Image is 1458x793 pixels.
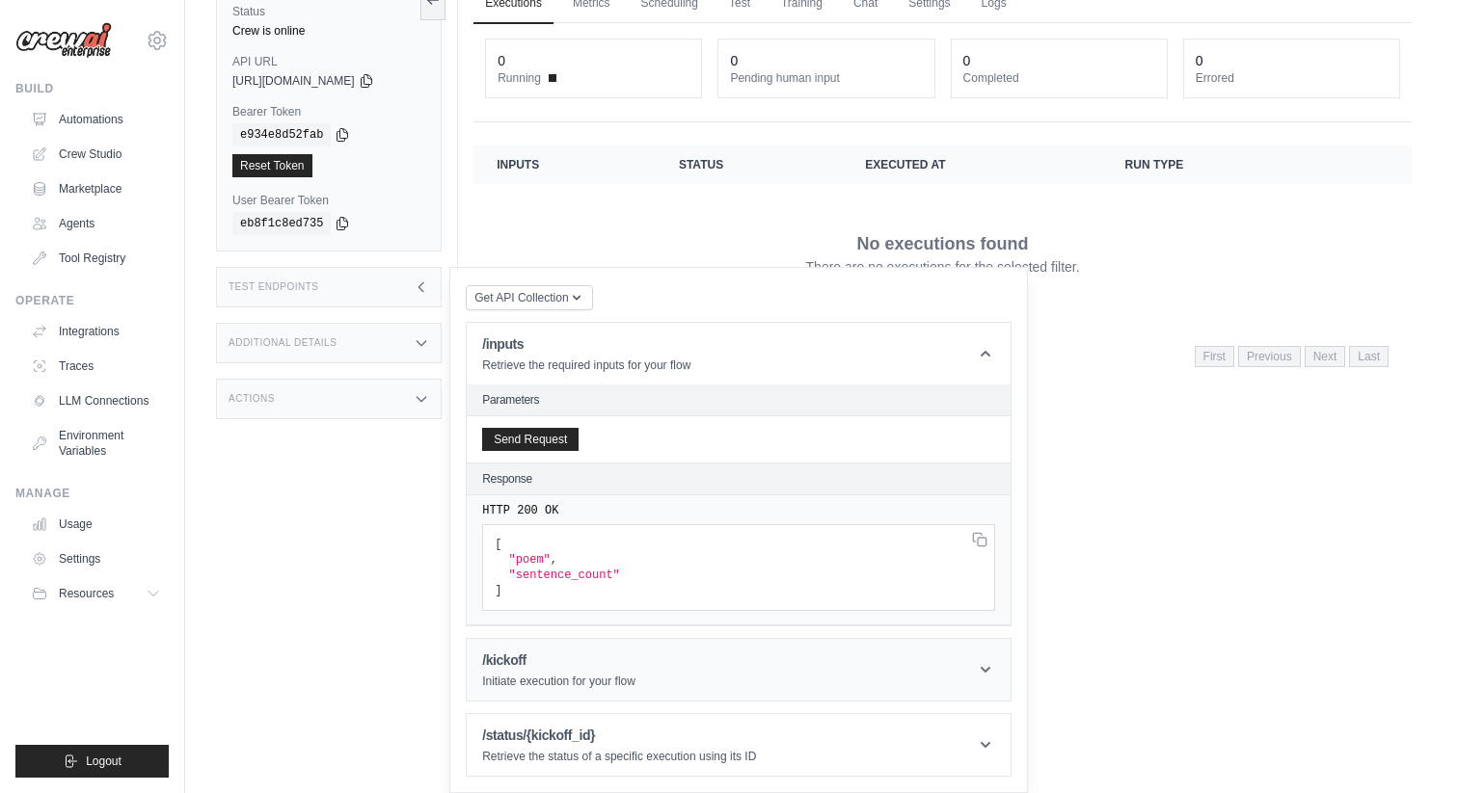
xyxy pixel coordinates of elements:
[15,486,169,501] div: Manage
[482,428,579,451] button: Send Request
[1305,346,1346,367] span: Next
[15,22,112,59] img: Logo
[232,193,425,208] label: User Bearer Token
[59,586,114,601] span: Resources
[232,212,331,235] code: eb8f1c8ed735
[730,70,922,86] dt: Pending human input
[842,145,1101,184] th: Executed at
[1195,346,1389,367] nav: Pagination
[232,54,425,69] label: API URL
[498,51,505,70] div: 0
[473,145,1412,380] section: Crew executions table
[23,208,169,239] a: Agents
[23,543,169,574] a: Settings
[232,23,425,39] div: Crew is online
[232,123,331,146] code: e934e8d52fab
[806,257,1080,277] p: There are no executions for the selected filter.
[963,51,971,70] div: 0
[15,745,169,778] button: Logout
[1102,145,1317,184] th: Run Type
[482,650,635,670] h1: /kickoff
[23,139,169,170] a: Crew Studio
[482,471,532,487] h2: Response
[229,393,275,405] h3: Actions
[15,81,169,96] div: Build
[495,538,501,551] span: [
[482,334,690,354] h1: /inputs
[232,104,425,119] label: Bearer Token
[23,385,169,416] a: LLM Connections
[857,230,1029,257] p: No executions found
[23,173,169,204] a: Marketplace
[482,726,756,745] h1: /status/{kickoff_id}
[1196,51,1203,70] div: 0
[482,503,995,518] pre: HTTP 200 OK
[23,420,169,466] a: Environment Variables
[229,281,319,293] h3: Test Endpoints
[23,578,169,609] button: Resources
[23,316,169,347] a: Integrations
[482,749,756,764] p: Retrieve the status of a specific execution using its ID
[466,285,592,310] button: Get API Collection
[656,145,842,184] th: Status
[482,357,690,373] p: Retrieve the required inputs for your flow
[15,293,169,308] div: Operate
[23,509,169,540] a: Usage
[482,392,995,408] h2: Parameters
[1196,70,1388,86] dt: Errored
[495,584,501,597] span: ]
[232,4,425,19] label: Status
[498,70,541,86] span: Running
[1195,346,1234,367] span: First
[23,104,169,135] a: Automations
[730,51,738,70] div: 0
[86,753,121,769] span: Logout
[509,553,551,567] span: "poem"
[474,290,568,305] span: Get API Collection
[232,154,312,177] a: Reset Token
[23,351,169,382] a: Traces
[473,145,656,184] th: Inputs
[232,73,355,89] span: [URL][DOMAIN_NAME]
[23,243,169,274] a: Tool Registry
[1349,346,1389,367] span: Last
[963,70,1155,86] dt: Completed
[229,337,337,349] h3: Additional Details
[1238,346,1301,367] span: Previous
[482,674,635,689] p: Initiate execution for your flow
[509,568,620,582] span: "sentence_count"
[551,553,557,567] span: ,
